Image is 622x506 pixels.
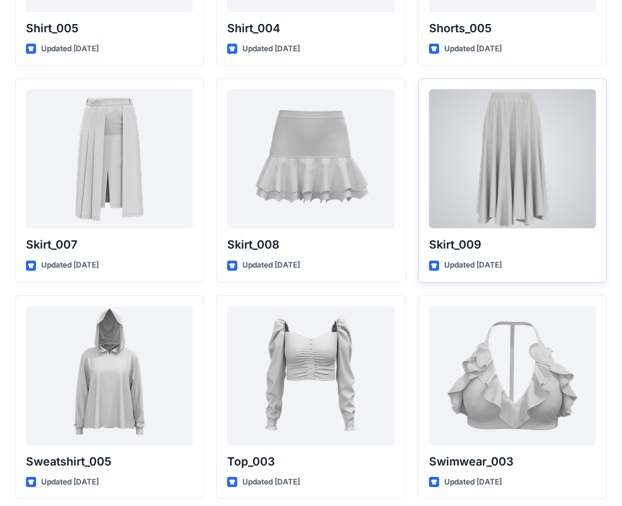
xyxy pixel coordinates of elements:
a: Skirt_007 [26,89,193,228]
p: Shirt_004 [227,20,394,37]
p: Updated [DATE] [444,476,502,489]
p: Swimwear_003 [429,453,596,471]
a: Swimwear_003 [429,306,596,445]
p: Shorts_005 [429,20,596,37]
p: Skirt_007 [26,236,193,254]
p: Updated [DATE] [41,476,99,489]
p: Updated [DATE] [41,42,99,56]
p: Updated [DATE] [242,42,300,56]
a: Top_003 [227,306,394,445]
a: Sweatshirt_005 [26,306,193,445]
p: Skirt_009 [429,236,596,254]
a: Skirt_008 [227,89,394,228]
p: Updated [DATE] [444,42,502,56]
p: Sweatshirt_005 [26,453,193,471]
p: Skirt_008 [227,236,394,254]
p: Shirt_005 [26,20,193,37]
p: Updated [DATE] [444,259,502,272]
p: Updated [DATE] [242,259,300,272]
p: Updated [DATE] [41,259,99,272]
p: Top_003 [227,453,394,471]
p: Updated [DATE] [242,476,300,489]
a: Skirt_009 [429,89,596,228]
